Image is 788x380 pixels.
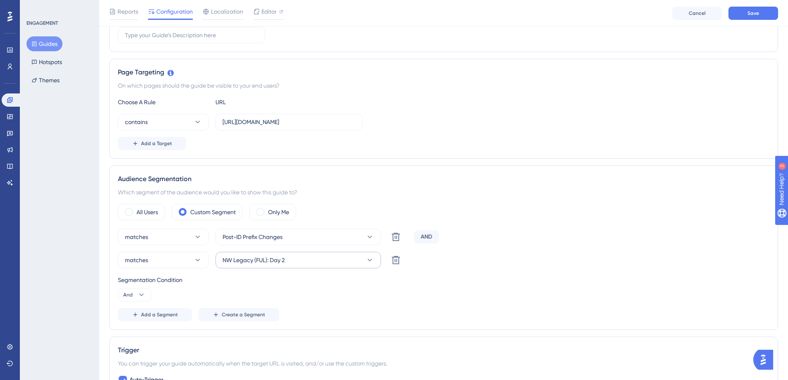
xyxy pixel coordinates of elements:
[216,229,381,245] button: Post-ID Prefix Changes
[117,7,138,17] span: Reports
[223,255,285,265] span: NW Legacy (FUL): Day 2
[118,67,769,77] div: Page Targeting
[26,20,58,26] div: ENGAGEMENT
[118,187,769,197] div: Which segment of the audience would you like to show this guide to?
[141,311,178,318] span: Add a Segment
[672,7,722,20] button: Cancel
[125,31,258,40] input: Type your Guide’s Description here
[26,55,67,69] button: Hotspots
[211,7,243,17] span: Localization
[156,7,193,17] span: Configuration
[689,10,706,17] span: Cancel
[118,137,186,150] button: Add a Target
[118,97,209,107] div: Choose A Rule
[728,7,778,20] button: Save
[223,117,356,127] input: yourwebsite.com/path
[125,255,148,265] span: matches
[118,229,209,245] button: matches
[118,252,209,268] button: matches
[753,347,778,372] iframe: UserGuiding AI Assistant Launcher
[118,275,769,285] div: Segmentation Condition
[118,174,769,184] div: Audience Segmentation
[57,4,60,11] div: 3
[199,308,279,321] button: Create a Segment
[190,207,236,217] label: Custom Segment
[223,232,283,242] span: Post-ID Prefix Changes
[216,252,381,268] button: NW Legacy (FUL): Day 2
[137,207,158,217] label: All Users
[268,207,289,217] label: Only Me
[118,345,769,355] div: Trigger
[19,2,52,12] span: Need Help?
[125,232,148,242] span: matches
[118,308,192,321] button: Add a Segment
[261,7,277,17] span: Editor
[26,73,65,88] button: Themes
[118,81,769,91] div: On which pages should the guide be visible to your end users?
[414,230,439,244] div: AND
[141,140,172,147] span: Add a Target
[222,311,265,318] span: Create a Segment
[118,114,209,130] button: contains
[118,288,151,301] button: And
[26,36,62,51] button: Guides
[125,117,148,127] span: contains
[747,10,759,17] span: Save
[123,292,133,298] span: And
[216,97,307,107] div: URL
[118,358,769,368] div: You can trigger your guide automatically when the target URL is visited, and/or use the custom tr...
